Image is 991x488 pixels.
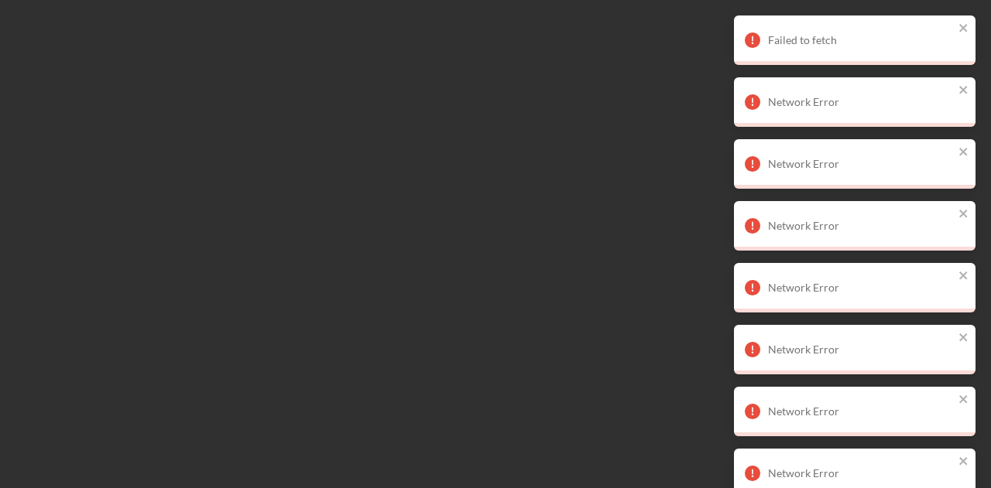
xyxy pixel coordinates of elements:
[768,158,954,170] div: Network Error
[958,145,969,160] button: close
[768,467,954,479] div: Network Error
[958,207,969,222] button: close
[768,34,954,46] div: Failed to fetch
[768,96,954,108] div: Network Error
[768,343,954,356] div: Network Error
[768,220,954,232] div: Network Error
[958,22,969,36] button: close
[768,405,954,418] div: Network Error
[958,84,969,98] button: close
[958,455,969,469] button: close
[958,331,969,346] button: close
[958,393,969,408] button: close
[958,269,969,284] button: close
[768,282,954,294] div: Network Error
